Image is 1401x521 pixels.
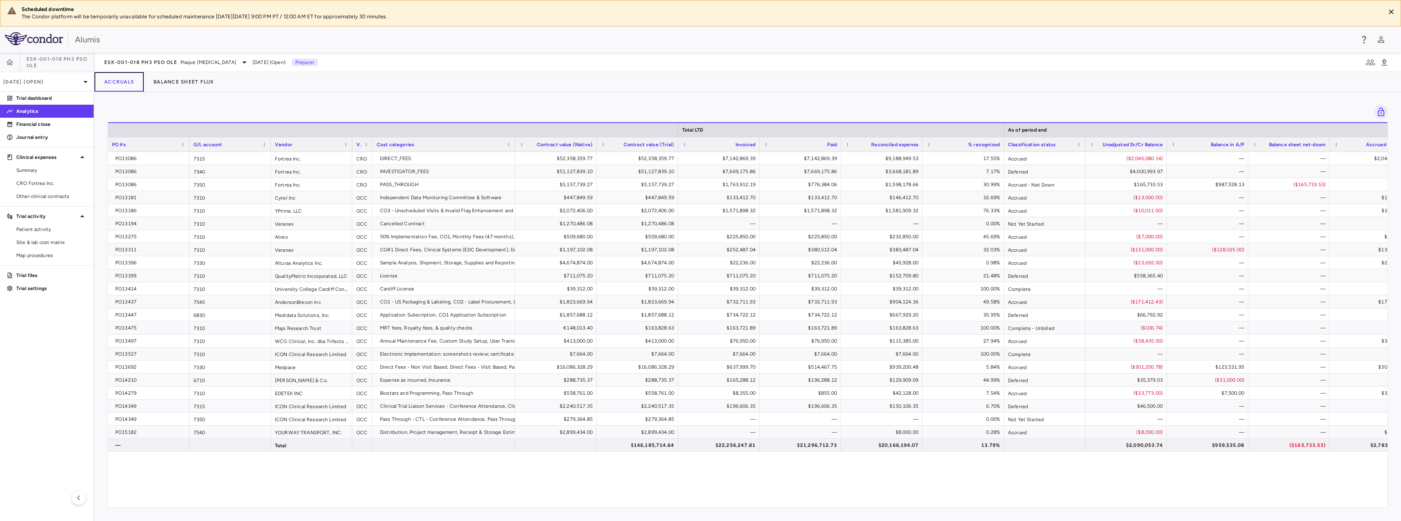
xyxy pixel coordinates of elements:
[380,295,1096,308] div: CO1 - US Packaging & Labeling, CO2 - Label Procurement, Labeling, Shipping, Distribution and Clin...
[1371,105,1388,119] span: You do not have permission to lock or unlock grids
[16,252,87,259] span: Map procedures
[189,295,271,308] div: 7545
[352,413,373,425] div: OCC
[685,256,755,269] div: $22,236.00
[767,178,837,191] div: $776,384.06
[523,204,593,217] div: $2,072,406.00
[1256,152,1326,165] div: —
[685,243,755,256] div: $252,487.04
[1004,152,1085,165] div: Accrued
[193,142,222,147] span: G/L account
[848,321,918,334] div: $163,828.63
[189,243,271,256] div: 7310
[189,374,271,386] div: 6710
[1008,142,1056,147] span: Classification status
[352,308,373,321] div: OCC
[189,217,271,230] div: 7310
[271,347,352,360] div: ICON Clinical Research Limited
[352,165,373,178] div: CRO
[1093,243,1163,256] div: ($131,000.00)
[115,243,185,256] div: PO13311
[352,282,373,295] div: OCC
[1174,243,1244,256] div: ($128,025.00)
[1004,321,1085,334] div: Complete - Unbilled
[1093,152,1163,165] div: ($2,046,080.14)
[1211,142,1244,147] span: Balance in A/P
[848,152,918,165] div: $9,188,949.53
[1004,191,1085,204] div: Accrued
[604,230,674,243] div: $509,680.00
[3,78,81,86] p: [DATE] (Open)
[271,308,352,321] div: Medidata Solutions, Inc.
[271,217,352,230] div: Veranex
[1093,191,1163,204] div: ($13,000.00)
[380,321,511,334] div: MRT fees, Royalty fees, & quality checks
[1004,282,1085,295] div: Complete
[767,256,837,269] div: $22,236.00
[1093,308,1163,321] div: $66,792.92
[380,230,664,243] div: 50% Implementation Fee, CO1, Monthly Fees (47 months), Pass Through Costs, RTSM system posted to ...
[930,256,1000,269] div: 0.98%
[1004,400,1085,412] div: Deferred
[144,72,224,92] button: Balance Sheet Flux
[604,282,674,295] div: $39,312.00
[16,180,87,187] span: CRO Fortrea Inc.
[1256,191,1326,204] div: —
[352,347,373,360] div: OCC
[1004,230,1085,243] div: Accrued
[271,321,352,334] div: Mapi Research Trust
[352,400,373,412] div: OCC
[930,152,1000,165] div: 17.55%
[22,13,1379,20] p: The Condor platform will be temporarily unavailable for scheduled maintenance [DATE][DATE] 9:00 P...
[26,56,94,69] span: ESK-001-018 Ph3 PsO OLE
[1004,204,1085,217] div: Accrued
[848,295,918,308] div: $904,124.36
[624,142,674,147] span: Contract value (Trial)
[356,142,361,147] span: Vendor type
[189,282,271,295] div: 7310
[189,191,271,204] div: 7310
[352,191,373,204] div: OCC
[352,230,373,243] div: OCC
[16,167,87,174] span: Summary
[115,256,185,269] div: PO13396
[1174,217,1244,230] div: —
[1004,426,1085,438] div: Accrued
[604,152,674,165] div: $52,358,359.77
[523,269,593,282] div: $711,075.20
[271,204,352,217] div: YPrime, LLC
[271,400,352,412] div: ICON Clinical Research Limited
[253,59,285,66] span: [DATE] (Open)
[1385,6,1397,18] button: Close
[930,204,1000,217] div: 76.33%
[523,152,593,165] div: $52,358,359.77
[930,308,1000,321] div: 35.95%
[685,230,755,243] div: $225,850.00
[1174,178,1244,191] div: $987,528.13
[1093,269,1163,282] div: $558,365.40
[271,178,352,191] div: Fortrea Inc.
[537,142,593,147] span: Contract value (Native)
[352,387,373,399] div: OCC
[1269,142,1326,147] span: Balance sheet net-down
[1256,282,1326,295] div: —
[104,59,177,66] span: ESK-001-018 Ph3 PsO OLE
[1256,308,1326,321] div: —
[380,243,810,256] div: CO#1 Direct Fees, Clinical Systems (EDC Development), Data Management, Medidata Professional Serv...
[1102,142,1163,147] span: Unadjusted Dr/Cr Balance
[930,269,1000,282] div: 21.48%
[115,230,185,243] div: PO13275
[352,152,373,165] div: CRO
[604,217,674,230] div: $1,270,486.08
[271,165,352,178] div: Fortrea Inc.
[1174,230,1244,243] div: —
[930,295,1000,308] div: 49.58%
[189,361,271,373] div: 7330
[271,191,352,204] div: Cytel Inc
[271,243,352,256] div: Veranex
[1174,308,1244,321] div: —
[189,165,271,178] div: 7340
[767,165,837,178] div: $7,669,175.86
[767,321,837,334] div: $163,721.89
[848,256,918,269] div: $45,928.00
